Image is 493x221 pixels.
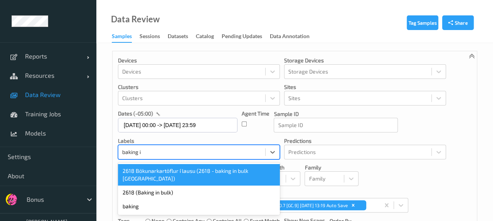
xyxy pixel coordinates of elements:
[442,15,474,30] button: Share
[118,57,280,64] p: Devices
[274,110,398,118] p: Sample ID
[284,137,446,145] p: Predictions
[168,32,188,42] div: Datasets
[305,164,358,171] p: Family
[118,137,280,145] p: labels
[222,31,270,42] a: Pending Updates
[242,110,269,117] p: Agent Time
[118,164,280,186] div: 2618 Bökunarkartöflur í lausu (2618 - baking in bulk [GEOGRAPHIC_DATA])
[118,186,280,199] div: 2618 (Baking in bulk)
[270,31,317,42] a: Data Annotation
[118,83,280,91] p: Clusters
[118,110,153,117] p: dates (-05:00)
[196,32,214,42] div: Catalog
[118,199,280,213] div: baking
[251,200,349,210] div: Bonus F&V v0.7 [GC.9] [DATE] 13:19 Auto Save
[284,83,446,91] p: Sites
[140,32,160,42] div: Sessions
[168,31,196,42] a: Datasets
[349,200,357,210] div: Remove Bonus F&V v0.7 [GC.9] 2025-08-27 13:19 Auto Save
[270,32,310,42] div: Data Annotation
[196,31,222,42] a: Catalog
[112,32,132,43] div: Samples
[284,57,446,64] p: Storage Devices
[112,31,140,43] a: Samples
[111,15,160,23] div: Data Review
[222,32,262,42] div: Pending Updates
[407,15,438,30] button: Tag Samples
[246,190,408,198] p: Models
[140,31,168,42] a: Sessions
